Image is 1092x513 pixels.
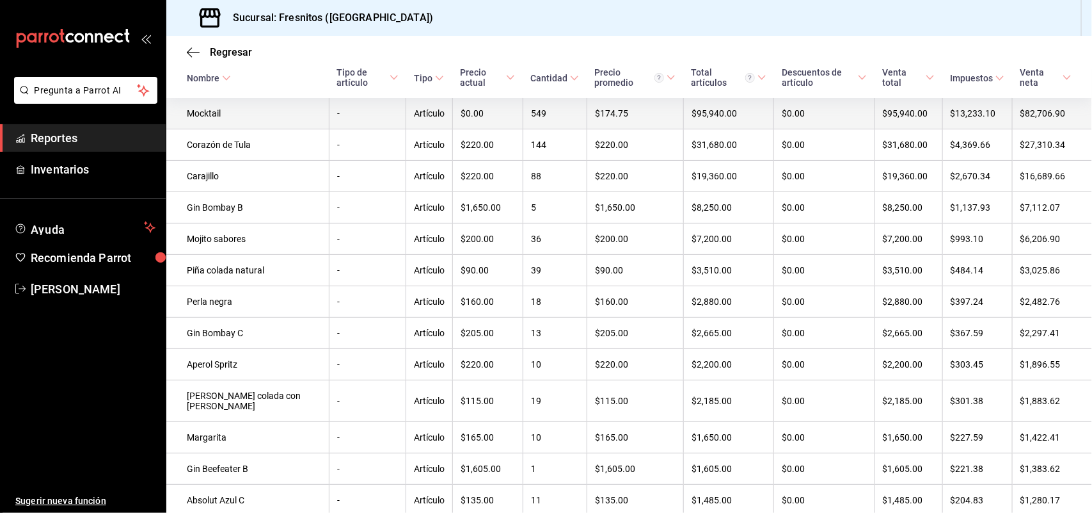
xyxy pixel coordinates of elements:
[453,422,523,453] td: $165.00
[9,93,157,106] a: Pregunta a Parrot AI
[414,73,432,83] div: Tipo
[166,453,329,485] td: Gin Beefeater B
[329,129,406,161] td: -
[942,98,1012,129] td: $13,233.10
[683,224,774,255] td: $7,200.00
[1020,67,1060,88] div: Venta neta
[223,10,433,26] h3: Sucursal: Fresnitos ([GEOGRAPHIC_DATA])
[683,161,774,192] td: $19,360.00
[691,67,755,88] div: Total artículos
[774,349,874,380] td: $0.00
[15,494,155,508] span: Sugerir nueva función
[774,98,874,129] td: $0.00
[683,98,774,129] td: $95,940.00
[1012,161,1092,192] td: $16,689.66
[141,33,151,44] button: open_drawer_menu
[882,67,935,88] span: Venta total
[587,349,683,380] td: $220.00
[683,422,774,453] td: $1,650.00
[31,161,155,178] span: Inventarios
[31,281,155,298] span: [PERSON_NAME]
[337,67,387,88] div: Tipo de artículo
[1012,98,1092,129] td: $82,706.90
[329,161,406,192] td: -
[406,129,453,161] td: Artículo
[1012,224,1092,255] td: $6,206.90
[587,453,683,485] td: $1,605.00
[942,453,1012,485] td: $221.38
[406,422,453,453] td: Artículo
[406,192,453,224] td: Artículo
[406,380,453,422] td: Artículo
[1012,318,1092,349] td: $2,297.41
[406,453,453,485] td: Artículo
[461,67,504,88] div: Precio actual
[329,286,406,318] td: -
[329,224,406,255] td: -
[942,380,1012,422] td: $301.38
[1012,422,1092,453] td: $1,422.41
[329,192,406,224] td: -
[594,67,664,88] div: Precio promedio
[774,255,874,286] td: $0.00
[683,255,774,286] td: $3,510.00
[14,77,157,104] button: Pregunta a Parrot AI
[942,255,1012,286] td: $484.14
[453,453,523,485] td: $1,605.00
[774,286,874,318] td: $0.00
[1012,349,1092,380] td: $1,896.55
[942,286,1012,318] td: $397.24
[187,73,231,83] span: Nombre
[942,129,1012,161] td: $4,369.66
[329,318,406,349] td: -
[166,349,329,380] td: Aperol Spritz
[774,129,874,161] td: $0.00
[587,255,683,286] td: $90.00
[166,129,329,161] td: Corazón de Tula
[874,224,942,255] td: $7,200.00
[453,318,523,349] td: $205.00
[774,422,874,453] td: $0.00
[587,286,683,318] td: $160.00
[406,224,453,255] td: Artículo
[166,98,329,129] td: Mocktail
[874,422,942,453] td: $1,650.00
[523,380,587,422] td: 19
[874,98,942,129] td: $95,940.00
[453,255,523,286] td: $90.00
[587,161,683,192] td: $220.00
[523,224,587,255] td: 36
[187,73,219,83] div: Nombre
[523,192,587,224] td: 5
[1012,453,1092,485] td: $1,383.62
[1012,255,1092,286] td: $3,025.86
[942,349,1012,380] td: $303.45
[1012,380,1092,422] td: $1,883.62
[523,349,587,380] td: 10
[950,73,993,83] div: Impuestos
[782,67,855,88] div: Descuentos de artículo
[166,380,329,422] td: [PERSON_NAME] colada con [PERSON_NAME]
[453,161,523,192] td: $220.00
[774,380,874,422] td: $0.00
[530,73,579,83] span: Cantidad
[874,161,942,192] td: $19,360.00
[745,73,755,83] svg: El total artículos considera cambios de precios en los artículos así como costos adicionales por ...
[31,249,155,266] span: Recomienda Parrot
[453,286,523,318] td: $160.00
[406,98,453,129] td: Artículo
[683,129,774,161] td: $31,680.00
[166,224,329,255] td: Mojito sabores
[31,129,155,147] span: Reportes
[874,318,942,349] td: $2,665.00
[166,255,329,286] td: Piña colada natural
[453,98,523,129] td: $0.00
[453,129,523,161] td: $220.00
[187,46,252,58] button: Regresar
[587,380,683,422] td: $115.00
[337,67,399,88] span: Tipo de artículo
[882,67,923,88] div: Venta total
[782,67,867,88] span: Descuentos de artículo
[774,224,874,255] td: $0.00
[523,286,587,318] td: 18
